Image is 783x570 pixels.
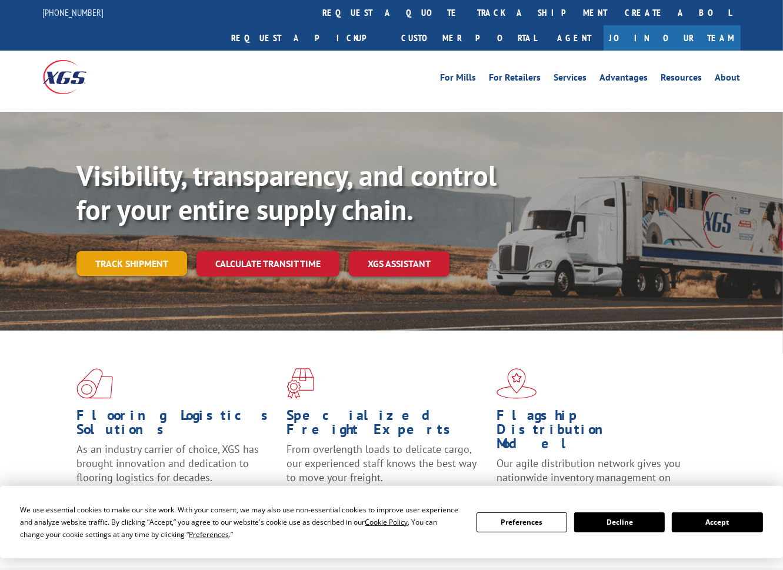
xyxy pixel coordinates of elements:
[76,251,187,276] a: Track shipment
[441,73,477,86] a: For Mills
[715,73,741,86] a: About
[604,25,741,51] a: Join Our Team
[672,512,762,532] button: Accept
[223,25,393,51] a: Request a pickup
[76,157,497,228] b: Visibility, transparency, and control for your entire supply chain.
[196,251,339,276] a: Calculate transit time
[546,25,604,51] a: Agent
[365,517,408,527] span: Cookie Policy
[286,408,488,442] h1: Specialized Freight Experts
[20,504,462,541] div: We use essential cookies to make our site work. With your consent, we may also use non-essential ...
[554,73,587,86] a: Services
[497,408,698,456] h1: Flagship Distribution Model
[349,251,449,276] a: XGS ASSISTANT
[574,512,665,532] button: Decline
[393,25,546,51] a: Customer Portal
[489,73,541,86] a: For Retailers
[43,6,104,18] a: [PHONE_NUMBER]
[76,368,113,399] img: xgs-icon-total-supply-chain-intelligence-red
[661,73,702,86] a: Resources
[189,529,229,539] span: Preferences
[286,368,314,399] img: xgs-icon-focused-on-flooring-red
[477,512,567,532] button: Preferences
[497,368,537,399] img: xgs-icon-flagship-distribution-model-red
[76,442,259,484] span: As an industry carrier of choice, XGS has brought innovation and dedication to flooring logistics...
[76,408,278,442] h1: Flooring Logistics Solutions
[497,456,681,498] span: Our agile distribution network gives you nationwide inventory management on demand.
[600,73,648,86] a: Advantages
[286,442,488,495] p: From overlength loads to delicate cargo, our experienced staff knows the best way to move your fr...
